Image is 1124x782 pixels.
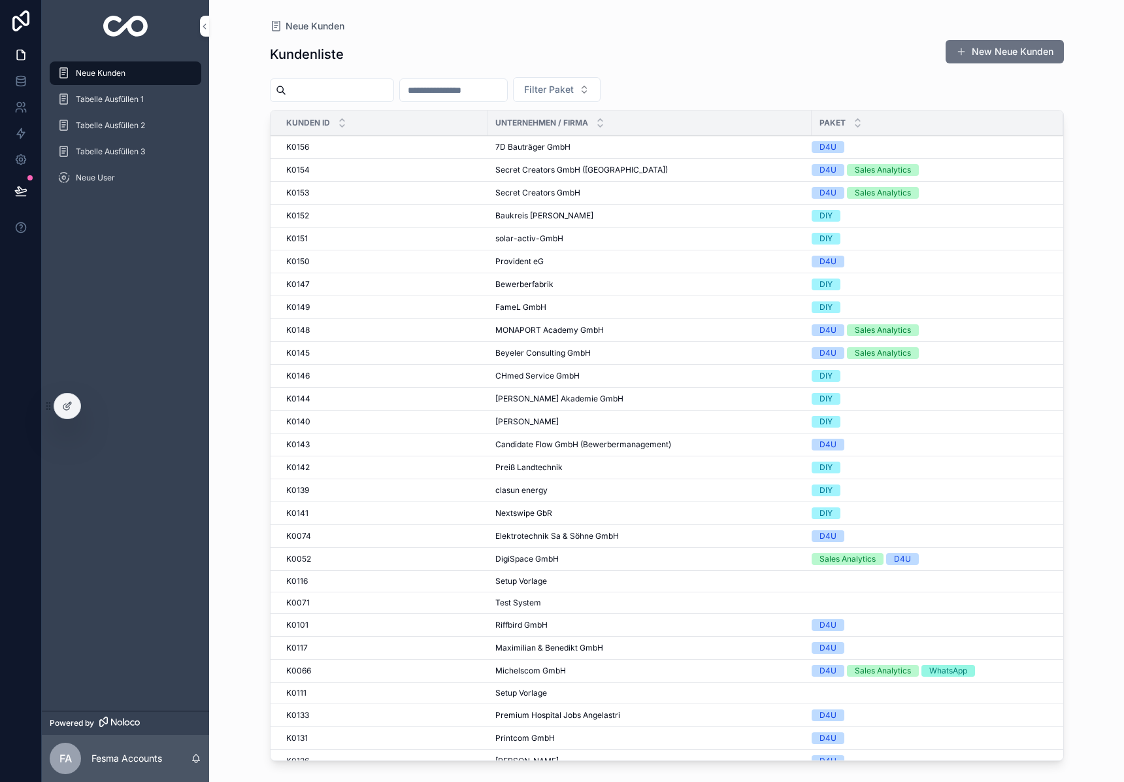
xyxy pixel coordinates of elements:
span: K0071 [286,598,310,608]
div: D4U [819,530,836,542]
span: K0152 [286,211,309,221]
span: K0148 [286,325,310,335]
a: Nextswipe GbR [495,508,804,518]
div: Sales Analytics [819,553,876,565]
span: K0116 [286,576,308,586]
a: K0143 [286,439,480,450]
span: Bewerberfabrik [495,279,554,290]
span: Elektrotechnik Sa & Söhne GmbH [495,531,619,541]
span: MONAPORT Academy GmbH [495,325,604,335]
a: D4USales Analytics [812,164,1048,176]
a: K0149 [286,302,480,313]
a: K0144 [286,394,480,404]
span: Powered by [50,718,94,728]
button: Select Button [513,77,601,102]
div: D4U [819,709,836,721]
a: solar-activ-GmbH [495,233,804,244]
span: Beyeler Consulting GmbH [495,348,591,358]
span: Nextswipe GbR [495,508,552,518]
button: New Neue Kunden [946,40,1064,63]
div: D4U [894,553,911,565]
span: K0101 [286,620,308,630]
a: Provident eG [495,256,804,267]
a: K0052 [286,554,480,564]
div: D4U [819,324,836,336]
div: DIY [819,462,833,473]
a: DIY [812,301,1048,313]
span: K0143 [286,439,310,450]
div: DIY [819,393,833,405]
div: DIY [819,301,833,313]
span: K0133 [286,710,309,721]
span: Candidate Flow GmbH (Bewerbermanagement) [495,439,671,450]
div: D4U [819,665,836,677]
div: DIY [819,279,833,290]
a: DIY [812,233,1048,245]
span: CHmed Service GmbH [495,371,580,381]
a: Riffbird GmbH [495,620,804,630]
a: clasun energy [495,485,804,496]
a: CHmed Service GmbH [495,371,804,381]
span: K0066 [286,666,311,676]
a: K0153 [286,188,480,198]
a: K0116 [286,576,480,586]
span: K0151 [286,233,308,244]
a: Elektrotechnik Sa & Söhne GmbH [495,531,804,541]
a: DIY [812,370,1048,382]
div: DIY [819,370,833,382]
a: K0152 [286,211,480,221]
span: Setup Vorlage [495,688,547,698]
span: Test System [495,598,541,608]
div: D4U [819,164,836,176]
a: Candidate Flow GmbH (Bewerbermanagement) [495,439,804,450]
span: K0111 [286,688,306,698]
span: Maximilian & Benedikt GmbH [495,643,603,653]
a: K0150 [286,256,480,267]
a: K0074 [286,531,480,541]
a: Tabelle Ausfüllen 1 [50,88,201,111]
a: Maximilian & Benedikt GmbH [495,643,804,653]
a: K0146 [286,371,480,381]
span: Kunden ID [286,118,330,128]
span: K0074 [286,531,311,541]
a: D4U [812,141,1048,153]
div: D4U [819,732,836,744]
a: D4U [812,732,1048,744]
span: Tabelle Ausfüllen 1 [76,94,144,105]
div: DIY [819,507,833,519]
a: K0154 [286,165,480,175]
span: [PERSON_NAME] [495,756,559,766]
a: D4U [812,709,1048,721]
span: Secret Creators GmbH ([GEOGRAPHIC_DATA]) [495,165,668,175]
div: Sales Analytics [855,187,911,199]
a: D4U [812,619,1048,631]
div: scrollable content [42,52,209,207]
div: D4U [819,755,836,767]
a: Neue User [50,166,201,190]
a: 7D Bauträger GmbH [495,142,804,152]
span: Tabelle Ausfüllen 3 [76,146,145,157]
a: [PERSON_NAME] Akademie GmbH [495,394,804,404]
a: K0141 [286,508,480,518]
span: Preiß Landtechnik [495,462,563,473]
span: Michelscom GmbH [495,666,566,676]
a: Preiß Landtechnik [495,462,804,473]
span: K0146 [286,371,310,381]
div: DIY [819,210,833,222]
span: K0147 [286,279,310,290]
span: K0150 [286,256,310,267]
span: K0117 [286,643,308,653]
a: DIY [812,393,1048,405]
a: K0142 [286,462,480,473]
span: K0140 [286,416,310,427]
div: Sales Analytics [855,324,911,336]
span: FameL GmbH [495,302,546,313]
span: K0142 [286,462,310,473]
span: K0149 [286,302,310,313]
a: Beyeler Consulting GmbH [495,348,804,358]
div: WhatsApp [929,665,967,677]
a: Test System [495,598,804,608]
a: K0133 [286,710,480,721]
span: Provident eG [495,256,544,267]
span: K0156 [286,142,309,152]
